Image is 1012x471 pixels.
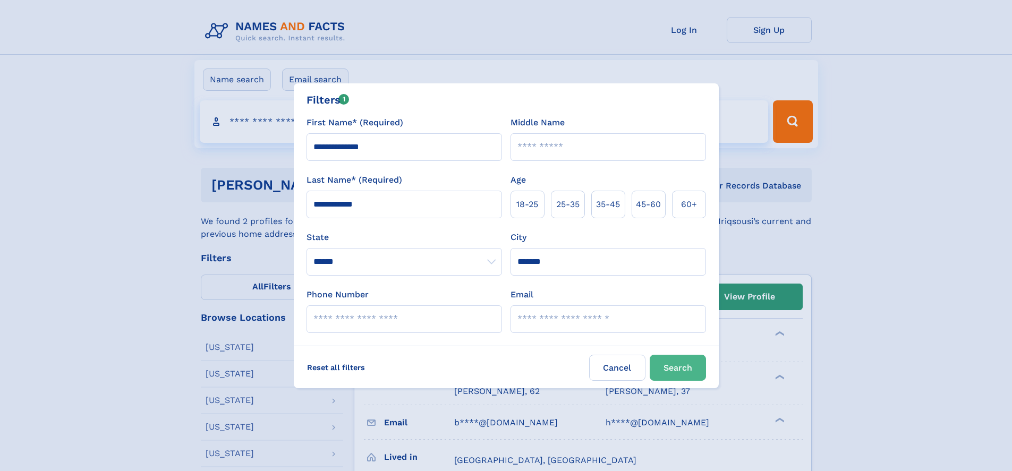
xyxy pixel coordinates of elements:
[300,355,372,380] label: Reset all filters
[681,198,697,211] span: 60+
[307,92,350,108] div: Filters
[511,231,526,244] label: City
[516,198,538,211] span: 18‑25
[636,198,661,211] span: 45‑60
[511,174,526,186] label: Age
[596,198,620,211] span: 35‑45
[307,231,502,244] label: State
[307,116,403,129] label: First Name* (Required)
[650,355,706,381] button: Search
[511,288,533,301] label: Email
[589,355,645,381] label: Cancel
[307,288,369,301] label: Phone Number
[556,198,580,211] span: 25‑35
[511,116,565,129] label: Middle Name
[307,174,402,186] label: Last Name* (Required)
